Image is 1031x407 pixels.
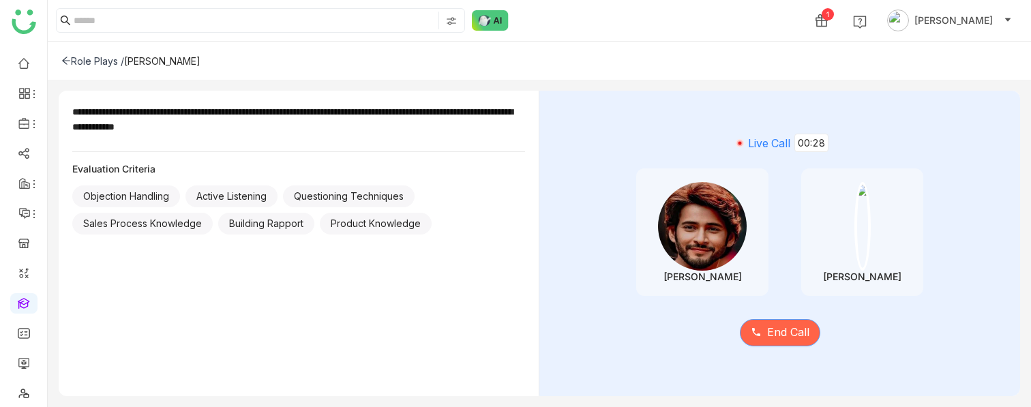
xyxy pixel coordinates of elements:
[884,10,1015,31] button: [PERSON_NAME]
[853,15,867,29] img: help.svg
[914,13,993,28] span: [PERSON_NAME]
[218,213,314,235] div: Building Rapport
[740,319,820,346] button: End Call
[887,10,909,31] img: avatar
[320,213,432,235] div: Product Knowledge
[124,55,200,67] div: [PERSON_NAME]
[283,185,415,207] div: Questioning Techniques
[72,163,525,175] div: Evaluation Criteria
[767,324,809,341] span: End Call
[61,55,124,67] div: Role Plays /
[663,271,742,282] div: [PERSON_NAME]
[658,182,747,271] img: 6891e6b463e656570aba9a5a
[72,213,213,235] div: Sales Process Knowledge
[794,134,828,152] span: 00:28
[472,10,509,31] img: ask-buddy-normal.svg
[446,16,457,27] img: search-type.svg
[185,185,278,207] div: Active Listening
[854,182,871,271] img: 684a9845de261c4b36a3b50d
[732,135,748,151] img: live
[822,8,834,20] div: 1
[823,271,901,282] div: [PERSON_NAME]
[12,10,36,34] img: logo
[72,185,180,207] div: Objection Handling
[561,134,999,152] div: Live Call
